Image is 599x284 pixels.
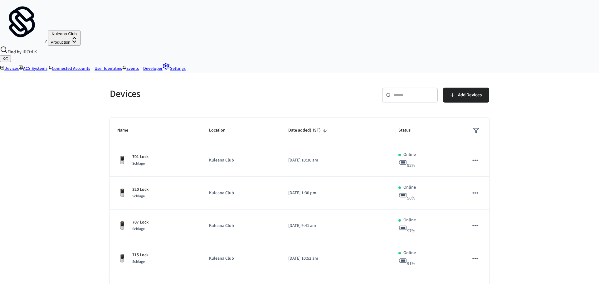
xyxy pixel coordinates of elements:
span: 92 % [407,162,415,169]
h5: Devices [110,88,296,100]
span: Status [398,126,419,135]
span: 91 % [407,261,415,267]
a: Events [122,65,139,72]
span: Date added(HST) [288,126,329,135]
span: Add Devices [458,91,482,99]
span: Location [209,126,234,135]
span: 97 % [407,228,415,234]
span: Production [51,40,71,45]
img: Yale Assure Touchscreen Wifi Smart Lock, Satin Nickel, Front [117,155,127,165]
p: Online [403,217,416,224]
span: 96 % [407,195,415,201]
p: 715 Lock [132,252,149,258]
p: [DATE] 10:52 am [288,255,383,262]
p: 707 Lock [132,219,149,226]
img: Yale Assure Touchscreen Wifi Smart Lock, Satin Nickel, Front [117,221,127,231]
a: User Identities [90,65,122,72]
span: KC [2,56,8,61]
p: [DATE] 9:41 am [288,223,383,229]
button: Add Devices [443,88,489,103]
span: Schlage [132,194,145,199]
p: 320 Lock [132,186,149,193]
span: Kuleana Club [52,31,77,36]
a: Settings [163,65,186,72]
p: Kuleana Club [209,255,273,262]
span: Schlage [132,259,145,264]
img: Yale Assure Touchscreen Wifi Smart Lock, Satin Nickel, Front [117,188,127,198]
p: Online [403,250,416,256]
span: Schlage [132,226,145,232]
span: Schlage [132,161,145,166]
a: ACS Systems [19,65,47,72]
p: [DATE] 1:30 pm [288,190,383,196]
p: 701 Lock [132,154,149,160]
p: Kuleana Club [209,223,273,229]
img: Yale Assure Touchscreen Wifi Smart Lock, Satin Nickel, Front [117,253,127,263]
p: Kuleana Club [209,157,273,164]
a: Developer [139,65,163,72]
span: Ctrl K [27,49,37,55]
span: Name [117,126,136,135]
p: [DATE] 10:30 am [288,157,383,164]
p: Kuleana Club [209,190,273,196]
span: Find by ID [7,49,27,55]
a: Connected Accounts [47,65,90,72]
p: Online [403,152,416,158]
p: Online [403,184,416,191]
